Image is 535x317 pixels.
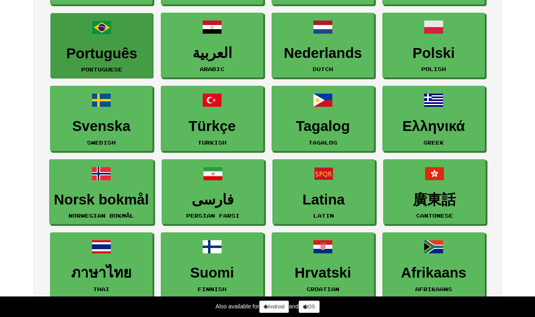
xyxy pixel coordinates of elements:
[383,159,486,225] a: 廣東話Cantonese
[50,86,153,151] a: SvenskaSwedish
[165,45,259,61] h3: العربية
[272,13,374,78] a: NederlandsDutch
[87,140,116,145] small: Swedish
[309,140,337,145] small: Tagalog
[165,118,259,134] h3: Türkçe
[276,45,370,61] h3: Nederlands
[50,13,153,78] a: PortuguêsPortuguese
[416,213,453,218] small: Cantonese
[276,118,370,134] h3: Tagalog
[69,213,134,218] small: Norwegian Bokmål
[55,265,148,281] h3: ภาษาไทย
[81,67,122,72] small: Portuguese
[186,213,240,218] small: Persian Farsi
[259,301,289,313] a: Android
[382,232,485,298] a: AfrikaansAfrikaans
[161,86,263,151] a: TürkçeTurkish
[165,265,259,281] h3: Suomi
[382,13,485,78] a: PolskiPolish
[272,159,375,225] a: LatinaLatin
[198,286,226,292] small: Finnish
[200,66,224,72] small: Arabic
[162,159,264,225] a: فارسیPersian Farsi
[55,46,149,62] h3: Português
[161,232,263,298] a: SuomiFinnish
[50,232,153,298] a: ภาษาไทยThai
[198,140,226,145] small: Turkish
[277,192,370,208] h3: Latina
[313,213,334,218] small: Latin
[415,286,452,292] small: Afrikaans
[299,301,320,313] a: iOS
[49,159,153,225] a: Norsk bokmålNorwegian Bokmål
[161,13,263,78] a: العربيةArabic
[54,192,149,208] h3: Norsk bokmål
[306,286,339,292] small: Croatian
[93,286,110,292] small: Thai
[55,118,148,134] h3: Svenska
[423,140,444,145] small: Greek
[272,86,374,151] a: TagalogTagalog
[387,265,480,281] h3: Afrikaans
[387,45,480,61] h3: Polski
[388,192,481,208] h3: 廣東話
[166,192,260,208] h3: فارسی
[272,232,374,298] a: HrvatskiCroatian
[382,86,485,151] a: ΕλληνικάGreek
[276,265,370,281] h3: Hrvatski
[313,66,333,72] small: Dutch
[421,66,446,72] small: Polish
[387,118,480,134] h3: Ελληνικά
